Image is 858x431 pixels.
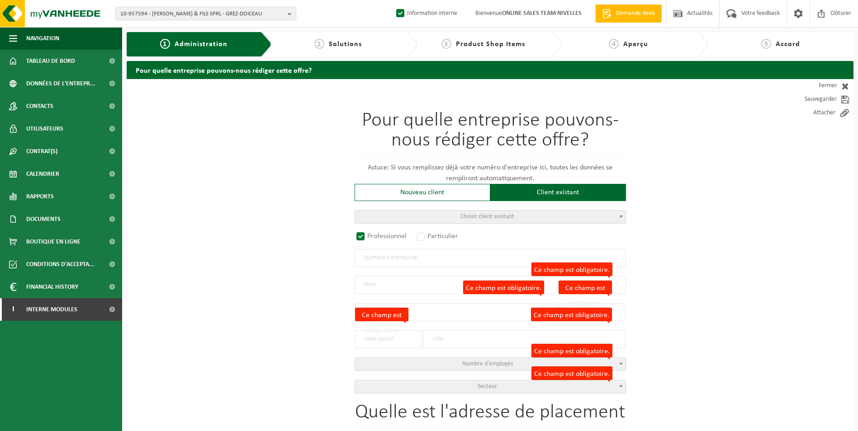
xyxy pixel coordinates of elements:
[614,9,657,18] span: Demande devis
[355,230,409,243] label: Professionnel
[490,184,626,201] div: Client existant
[329,41,362,48] span: Solutions
[422,39,545,50] a: 3Product Shop Items
[567,39,690,50] a: 4Aperçu
[460,213,514,220] span: Choisir client existant
[26,163,59,185] span: Calendrier
[423,330,626,348] input: Ville
[415,230,461,243] label: Particulier
[355,111,626,155] h1: Pour quelle entreprise pouvons-nous rédiger cette offre?
[355,276,626,294] input: Nom
[26,208,61,230] span: Documents
[26,27,59,50] span: Navigation
[462,361,513,367] span: Nombre d'employés
[441,39,451,49] span: 3
[531,366,612,380] label: Ce champ est obligatoire.
[355,308,408,321] label: Ce champ est obligatoire.
[772,106,853,120] a: Attacher
[394,7,457,20] label: Information interne
[531,344,612,357] label: Ce champ est obligatoire.
[120,7,284,21] span: 10-957594 - [PERSON_NAME] & FILS SPRL - GREZ-DOICEAU
[609,39,619,49] span: 4
[355,303,558,321] input: Rue
[26,117,63,140] span: Utilisateurs
[175,41,228,48] span: Administration
[478,383,497,390] span: Secteur
[502,10,582,17] strong: ONLINE SALES TEAM NIVELLES
[355,403,626,427] h1: Quelle est l'adresse de placement
[595,5,662,23] a: Demande devis
[26,185,54,208] span: Rapports
[26,140,57,163] span: Contrat(s)
[127,61,853,79] h2: Pour quelle entreprise pouvons-nous rédiger cette offre?
[355,330,422,348] input: code postal
[276,39,399,50] a: 2Solutions
[772,79,853,93] a: Fermer
[463,281,544,294] label: Ce champ est obligatoire.
[26,253,95,276] span: Conditions d'accepta...
[314,39,324,49] span: 2
[531,262,612,276] label: Ce champ est obligatoire.
[761,39,771,49] span: 5
[160,39,170,49] span: 1
[713,39,849,50] a: 5Accord
[9,298,17,321] span: I
[26,298,77,321] span: Interne modules
[133,39,254,50] a: 1Administration
[26,50,75,72] span: Tableau de bord
[559,281,612,294] label: Ce champ est obligatoire.
[772,93,853,106] a: Sauvegarder
[776,41,800,48] span: Accord
[355,162,626,184] p: Astuce: Si vous remplissez déjà votre numéro d'entreprise ici, toutes les données se rempliront a...
[355,249,626,267] input: Numéro d'entreprise
[456,41,525,48] span: Product Shop Items
[26,72,95,95] span: Données de l'entrepr...
[355,184,490,201] div: Nouveau client
[26,230,81,253] span: Boutique en ligne
[26,276,78,298] span: Financial History
[26,95,53,117] span: Contacts
[115,7,296,20] button: 10-957594 - [PERSON_NAME] & FILS SPRL - GREZ-DOICEAU
[623,41,648,48] span: Aperçu
[531,308,612,321] label: Ce champ est obligatoire.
